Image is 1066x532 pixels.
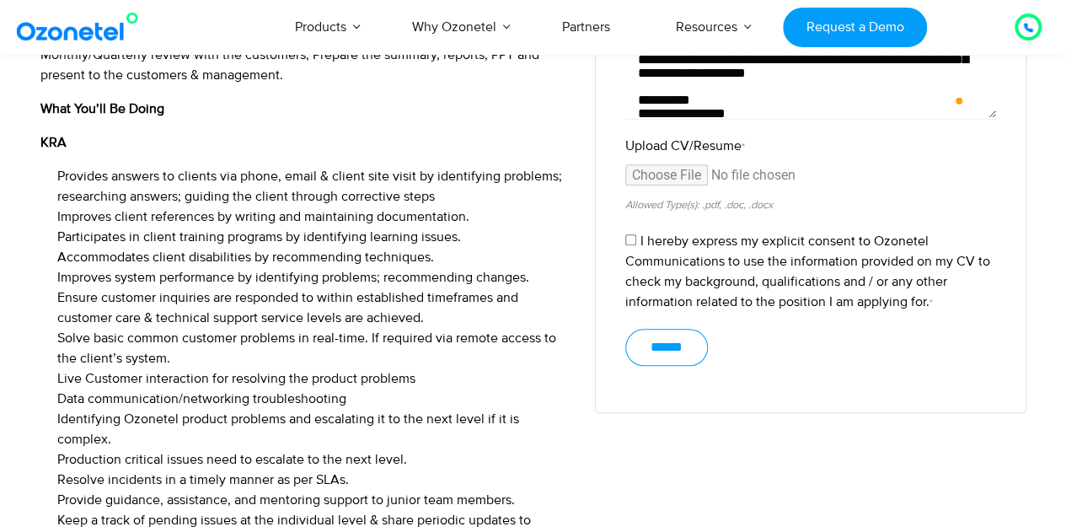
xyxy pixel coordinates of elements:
[625,198,773,212] small: Allowed Type(s): .pdf, .doc, .docx
[40,100,164,117] b: What You’ll Be Doing
[625,136,996,156] label: Upload CV/Resume
[57,411,519,448] span: Identifying Ozonetel product problems and escalating it to the next level if it is complex.
[57,249,434,266] span: Accommodates client disabilities by recommending techniques.
[57,208,469,225] span: Improves client references by writing and maintaining documentation.
[57,289,518,326] span: Ensure customer inquiries are responded to within established timeframes and customer care & tech...
[57,330,556,367] span: Solve basic common customer problems in real-time. If required via remote access to the client’s ...
[40,134,67,151] b: KRA
[625,37,996,119] textarea: To enrich screen reader interactions, please activate Accessibility in Grammarly extension settings
[57,370,415,387] span: Live Customer interaction for resolving the product problems
[783,8,927,47] a: Request a Demo
[625,233,990,310] label: I hereby express my explicit consent to Ozonetel Communications to use the information provided o...
[57,451,407,468] span: Production critical issues need to escalate to the next level.
[57,471,349,488] span: Resolve incidents in a timely manner as per SLAs.
[57,269,529,286] span: Improves system performance by identifying problems; recommending changes.
[57,390,346,407] span: Data communication/networking troubleshooting
[57,228,461,245] span: Participates in client training programs by identifying learning issues.
[57,492,515,508] span: Provide guidance, assistance, and mentoring support to junior team members.
[57,168,562,205] span: Provides answers to clients via phone, email & client site visit by identifying problems; researc...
